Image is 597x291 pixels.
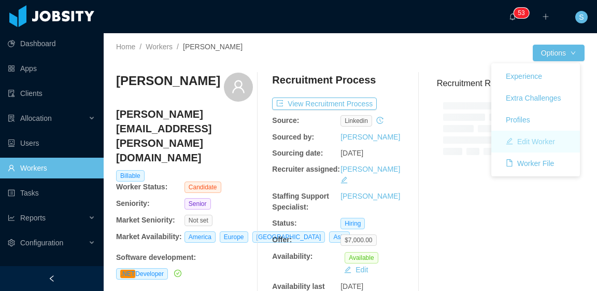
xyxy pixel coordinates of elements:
[272,133,314,141] b: Sourced by:
[20,214,46,222] span: Reports
[509,13,516,20] i: icon: bell
[8,214,15,221] i: icon: line-chart
[340,176,348,184] i: icon: edit
[340,282,363,290] span: [DATE]
[497,112,538,128] button: Profiles
[272,73,376,87] h4: Recruitment Process
[497,68,550,85] button: Experience
[116,183,167,191] b: Worker Status:
[340,133,400,141] a: [PERSON_NAME]
[8,158,95,178] a: icon: userWorkers
[491,131,580,153] a: icon: editEdit Worker
[20,114,52,122] span: Allocation
[272,235,292,244] b: Offer:
[497,133,563,150] button: icon: editEdit Worker
[8,239,15,246] i: icon: setting
[116,232,182,241] b: Market Availability:
[491,109,580,131] a: Profiles
[172,269,181,278] a: icon: check-circle
[491,153,580,174] a: icon: fileWorker File
[8,133,95,154] a: icon: robotUsers
[272,219,296,227] b: Status:
[8,33,95,54] a: icon: pie-chartDashboard
[272,98,377,110] button: icon: exportView Recruitment Process
[272,116,299,124] b: Source:
[116,253,196,261] b: Software development :
[340,218,365,229] span: Hiring
[497,155,562,172] button: icon: fileWorker File
[272,252,312,260] b: Availability:
[533,45,585,61] button: Optionsicon: down
[272,192,329,211] b: Staffing Support Specialist:
[542,13,549,20] i: icon: plus
[272,100,377,108] a: icon: exportView Recruitment Process
[252,231,325,243] span: [GEOGRAPHIC_DATA]
[521,8,525,18] p: 3
[340,192,400,200] a: [PERSON_NAME]
[183,43,243,51] span: [PERSON_NAME]
[184,182,221,193] span: Candidate
[376,117,383,124] i: icon: history
[116,43,135,51] a: Home
[491,65,580,87] a: Experience
[340,149,363,157] span: [DATE]
[116,170,145,182] span: Billable
[340,264,372,276] button: icon: editEdit
[184,198,211,210] span: Senior
[174,270,181,277] i: icon: check-circle
[184,231,216,243] span: America
[177,43,179,51] span: /
[437,77,585,90] h3: Recruitment Results
[340,234,376,246] span: $7,000.00
[579,11,584,23] span: S
[116,216,175,224] b: Market Seniority:
[220,231,248,243] span: Europe
[272,149,323,157] b: Sourcing date:
[116,268,168,280] span: Developer
[8,115,15,122] i: icon: solution
[116,73,220,89] h3: [PERSON_NAME]
[272,165,340,173] b: Recruiter assigned:
[518,8,521,18] p: 5
[8,83,95,104] a: icon: auditClients
[184,215,212,226] span: Not set
[231,79,246,94] i: icon: user
[139,43,141,51] span: /
[8,58,95,79] a: icon: appstoreApps
[340,115,372,127] span: linkedin
[20,239,63,247] span: Configuration
[497,90,570,106] button: Extra Challenges
[514,8,529,18] sup: 53
[491,87,580,109] a: Extra Challenges
[116,107,253,165] h4: [PERSON_NAME][EMAIL_ADDRESS][PERSON_NAME][DOMAIN_NAME]
[146,43,173,51] a: Workers
[340,165,400,173] a: [PERSON_NAME]
[8,183,95,203] a: icon: profileTasks
[116,199,150,207] b: Seniority:
[120,270,135,278] em: .NET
